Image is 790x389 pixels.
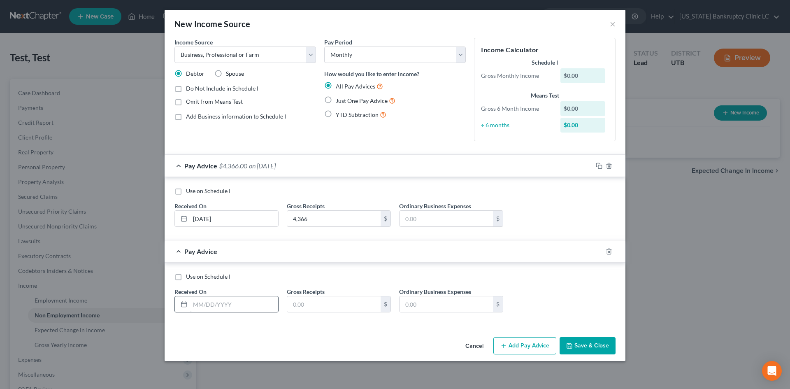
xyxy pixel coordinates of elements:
[399,202,471,210] label: Ordinary Business Expenses
[287,287,325,296] label: Gross Receipts
[186,187,230,194] span: Use on Schedule I
[186,85,258,92] span: Do Not Include in Schedule I
[762,361,782,381] div: Open Intercom Messenger
[481,91,609,100] div: Means Test
[287,296,381,312] input: 0.00
[381,296,390,312] div: $
[324,70,419,78] label: How would you like to enter income?
[493,211,503,226] div: $
[287,202,325,210] label: Gross Receipts
[381,211,390,226] div: $
[336,111,379,118] span: YTD Subtraction
[493,296,503,312] div: $
[400,296,493,312] input: 0.00
[186,98,243,105] span: Omit from Means Test
[174,39,213,46] span: Income Source
[477,121,556,129] div: ÷ 6 months
[481,58,609,67] div: Schedule I
[219,162,247,170] span: $4,366.00
[336,97,388,104] span: Just One Pay Advice
[174,288,207,295] span: Received On
[190,211,278,226] input: MM/DD/YYYY
[324,38,352,47] label: Pay Period
[287,211,381,226] input: 0.00
[560,118,606,133] div: $0.00
[481,45,609,55] h5: Income Calculator
[186,273,230,280] span: Use on Schedule I
[184,247,217,255] span: Pay Advice
[493,337,556,354] button: Add Pay Advice
[560,101,606,116] div: $0.00
[174,18,251,30] div: New Income Source
[560,68,606,83] div: $0.00
[477,72,556,80] div: Gross Monthly Income
[190,296,278,312] input: MM/DD/YYYY
[249,162,276,170] span: on [DATE]
[174,203,207,210] span: Received On
[184,162,217,170] span: Pay Advice
[336,83,375,90] span: All Pay Advices
[186,70,204,77] span: Debtor
[560,337,616,354] button: Save & Close
[610,19,616,29] button: ×
[186,113,286,120] span: Add Business information to Schedule I
[226,70,244,77] span: Spouse
[459,338,490,354] button: Cancel
[400,211,493,226] input: 0.00
[477,105,556,113] div: Gross 6 Month Income
[399,287,471,296] label: Ordinary Business Expenses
